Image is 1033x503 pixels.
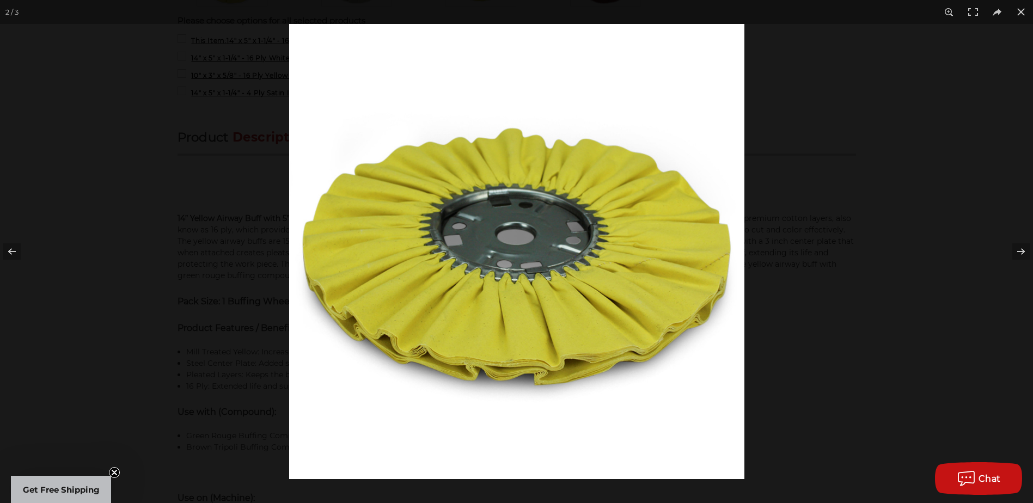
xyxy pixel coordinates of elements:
span: Chat [979,474,1001,484]
img: 14_Inch_Yellow_Airway_Buff__86899.1634579759.jpg [289,24,744,479]
span: Get Free Shipping [23,484,100,495]
button: Chat [935,462,1022,495]
div: Get Free ShippingClose teaser [11,476,111,503]
button: Next (arrow right) [995,224,1033,279]
button: Close teaser [109,467,120,478]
